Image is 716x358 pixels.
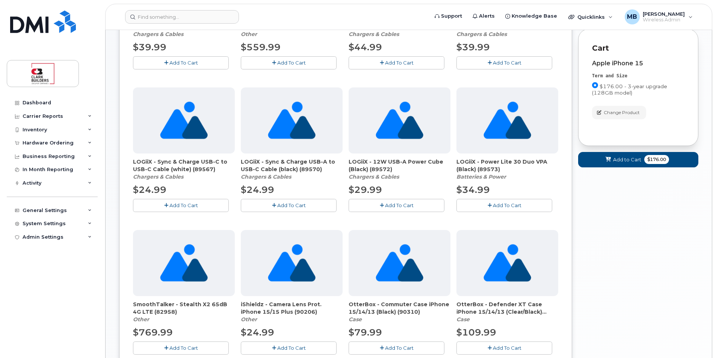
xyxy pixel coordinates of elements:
[627,12,637,21] span: MB
[456,56,552,69] button: Add To Cart
[683,325,710,352] iframe: Messenger Launcher
[133,56,229,69] button: Add To Cart
[241,173,291,180] em: Chargers & Cables
[349,158,450,173] span: LOGiiX - 12W USB-A Power Cube (Black) (89572)
[349,184,382,195] span: $29.99
[268,87,316,153] img: no_image_found-2caef05468ed5679b831cfe6fc140e25e0c280774317ffc20a367ab7fd17291e.png
[483,230,531,296] img: no_image_found-2caef05468ed5679b831cfe6fc140e25e0c280774317ffc20a367ab7fd17291e.png
[441,12,462,20] span: Support
[169,345,198,351] span: Add To Cart
[613,156,641,163] span: Add to Cart
[349,158,450,181] div: LOGiiX - 12W USB-A Power Cube (Black) (89572)
[241,301,343,323] div: iShieldz - Camera Lens Prot. iPhone 15/15 Plus (90206)
[493,60,521,66] span: Add To Cart
[385,202,414,208] span: Add To Cart
[456,327,496,338] span: $109.99
[456,199,552,212] button: Add To Cart
[456,173,506,180] em: Batteries & Power
[619,9,698,24] div: Matthew Buttrey
[643,11,685,17] span: [PERSON_NAME]
[241,31,257,38] em: Other
[385,60,414,66] span: Add To Cart
[133,31,183,38] em: Chargers & Cables
[241,184,274,195] span: $24.99
[577,14,605,20] span: Quicklinks
[277,345,306,351] span: Add To Cart
[133,341,229,355] button: Add To Cart
[456,316,470,323] em: Case
[456,341,552,355] button: Add To Cart
[456,158,558,173] span: LOGiiX - Power Lite 30 Duo VPA (Black) (89573)
[160,230,208,296] img: no_image_found-2caef05468ed5679b831cfe6fc140e25e0c280774317ffc20a367ab7fd17291e.png
[467,9,500,24] a: Alerts
[349,173,399,180] em: Chargers & Cables
[133,173,183,180] em: Chargers & Cables
[578,152,698,167] button: Add to Cart $176.00
[133,199,229,212] button: Add To Cart
[349,199,444,212] button: Add To Cart
[376,230,423,296] img: no_image_found-2caef05468ed5679b831cfe6fc140e25e0c280774317ffc20a367ab7fd17291e.png
[277,60,306,66] span: Add To Cart
[241,158,343,181] div: LOGiiX - Sync & Charge USB-A to USB-C Cable (black) (89570)
[592,60,684,67] div: Apple iPhone 15
[349,341,444,355] button: Add To Cart
[592,106,646,119] button: Change Product
[456,301,558,316] span: OtterBox - Defender XT Case iPhone 15/14/13 (Clear/Black) (90313)
[456,301,558,323] div: OtterBox - Defender XT Case iPhone 15/14/13 (Clear/Black) (90313)
[563,9,618,24] div: Quicklinks
[133,158,235,181] div: LOGiiX - Sync & Charge USB-C to USB-C Cable (white) (89567)
[429,9,467,24] a: Support
[493,345,521,351] span: Add To Cart
[133,327,173,338] span: $769.99
[241,301,343,316] span: iShieldz - Camera Lens Prot. iPhone 15/15 Plus (90206)
[493,202,521,208] span: Add To Cart
[349,56,444,69] button: Add To Cart
[169,60,198,66] span: Add To Cart
[241,56,337,69] button: Add To Cart
[592,43,684,54] p: Cart
[644,155,669,164] span: $176.00
[385,345,414,351] span: Add To Cart
[500,9,562,24] a: Knowledge Base
[241,42,281,53] span: $559.99
[456,158,558,181] div: LOGiiX - Power Lite 30 Duo VPA (Black) (89573)
[349,316,362,323] em: Case
[133,301,235,316] span: SmoothTalker - Stealth X2 65dB 4G LTE (82958)
[268,230,316,296] img: no_image_found-2caef05468ed5679b831cfe6fc140e25e0c280774317ffc20a367ab7fd17291e.png
[456,42,490,53] span: $39.99
[133,301,235,323] div: SmoothTalker - Stealth X2 65dB 4G LTE (82958)
[133,158,235,173] span: LOGiiX - Sync & Charge USB-C to USB-C Cable (white) (89567)
[160,87,208,153] img: no_image_found-2caef05468ed5679b831cfe6fc140e25e0c280774317ffc20a367ab7fd17291e.png
[349,301,450,323] div: OtterBox - Commuter Case iPhone 15/14/13 (Black) (90310)
[277,202,306,208] span: Add To Cart
[133,42,166,53] span: $39.99
[592,82,598,88] input: $176.00 - 3-year upgrade (128GB model)
[456,31,507,38] em: Chargers & Cables
[592,83,667,96] span: $176.00 - 3-year upgrade (128GB model)
[604,109,640,116] span: Change Product
[349,42,382,53] span: $44.99
[643,17,685,23] span: Wireless Admin
[133,184,166,195] span: $24.99
[376,87,423,153] img: no_image_found-2caef05468ed5679b831cfe6fc140e25e0c280774317ffc20a367ab7fd17291e.png
[592,73,684,79] div: Term and Size
[349,31,399,38] em: Chargers & Cables
[241,199,337,212] button: Add To Cart
[349,327,382,338] span: $79.99
[479,12,495,20] span: Alerts
[483,87,531,153] img: no_image_found-2caef05468ed5679b831cfe6fc140e25e0c280774317ffc20a367ab7fd17291e.png
[456,184,490,195] span: $34.99
[125,10,239,24] input: Find something...
[349,301,450,316] span: OtterBox - Commuter Case iPhone 15/14/13 (Black) (90310)
[241,327,274,338] span: $24.99
[241,158,343,173] span: LOGiiX - Sync & Charge USB-A to USB-C Cable (black) (89570)
[169,202,198,208] span: Add To Cart
[241,316,257,323] em: Other
[241,341,337,355] button: Add To Cart
[133,316,149,323] em: Other
[512,12,557,20] span: Knowledge Base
